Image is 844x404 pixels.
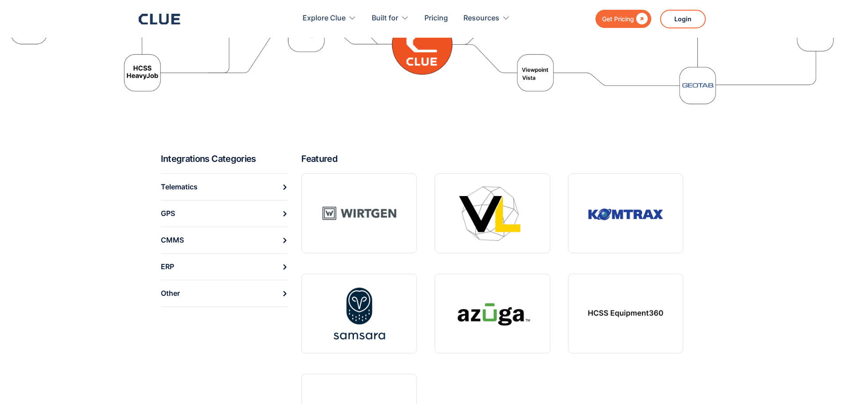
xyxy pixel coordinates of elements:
[161,227,288,253] a: CMMS
[161,153,295,165] h2: Integrations Categories
[161,260,174,274] div: ERP
[660,10,706,28] a: Login
[161,180,198,194] div: Telematics
[301,153,683,165] h2: Featured
[161,280,288,307] a: Other
[463,4,499,32] div: Resources
[161,173,288,200] a: Telematics
[161,286,180,300] div: Other
[161,200,288,227] a: GPS
[161,253,288,280] a: ERP
[634,13,648,24] div: 
[161,207,175,220] div: GPS
[602,13,634,24] div: Get Pricing
[372,4,409,32] div: Built for
[303,4,356,32] div: Explore Clue
[424,4,448,32] a: Pricing
[303,4,346,32] div: Explore Clue
[463,4,510,32] div: Resources
[372,4,398,32] div: Built for
[595,10,651,28] a: Get Pricing
[161,233,184,247] div: CMMS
